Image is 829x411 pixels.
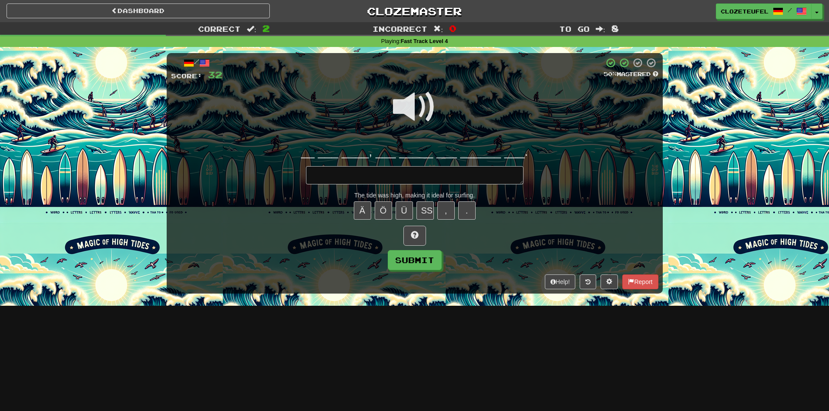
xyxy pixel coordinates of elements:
button: Round history (alt+y) [580,274,596,289]
strong: Fast Track Level 4 [401,38,448,44]
span: Correct [198,24,241,33]
span: 8 [611,23,619,33]
div: Mastered [604,70,658,78]
span: : [433,25,443,33]
span: 32 [208,69,222,80]
a: Clozemaster [283,3,546,19]
button: , [437,201,455,220]
div: / [171,57,222,68]
button: SS [416,201,434,220]
span: / [788,7,792,13]
button: Hint! [403,226,426,246]
span: To go [559,24,590,33]
button: Submit [388,250,442,270]
span: : [596,25,605,33]
button: Ü [396,201,413,220]
span: Score: [171,72,202,80]
span: Incorrect [373,24,427,33]
div: __ ___ ____, ___ _____ ___ ______ ___. [171,144,658,160]
button: Ä [354,201,371,220]
span: 50 % [604,70,617,77]
button: . [458,201,476,220]
button: Report [622,274,658,289]
button: Ö [375,201,392,220]
span: 0 [449,23,456,33]
a: Dashboard [7,3,270,18]
span: ClozeTeufel [721,7,769,15]
div: The tide was high, making it ideal for surfing. [171,191,658,200]
span: 2 [262,23,270,33]
span: : [247,25,256,33]
a: ClozeTeufel / [716,3,812,19]
button: Help! [545,274,576,289]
